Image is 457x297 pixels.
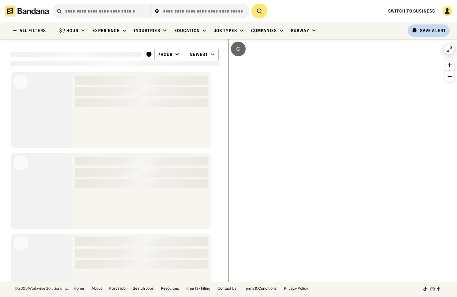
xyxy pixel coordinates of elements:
[92,28,120,33] div: Experience
[134,28,160,33] div: Industries
[59,28,78,33] div: $ / hour
[214,28,237,33] div: Job Types
[251,28,277,33] div: Companies
[186,287,210,290] a: Free Tax Filing
[91,287,102,290] a: About
[161,287,179,290] a: Resources
[5,6,49,17] img: Bandana logotype
[133,287,154,290] a: Search Jobs
[109,287,125,290] a: Post a job
[15,287,69,290] div: © 2025 Workwise Solutions Inc.
[244,287,277,290] a: Terms & Conditions
[20,28,46,33] div: ALL FILTERS
[174,28,200,33] div: Education
[190,52,208,57] div: Newest
[291,28,309,33] div: Subway
[74,287,84,290] a: Home
[388,8,435,14] a: Switch to Business
[284,287,308,290] a: Privacy Policy
[10,70,219,282] div: grid
[217,287,236,290] a: Contact Us
[420,28,446,33] div: Save Alert
[158,52,173,57] div: /hour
